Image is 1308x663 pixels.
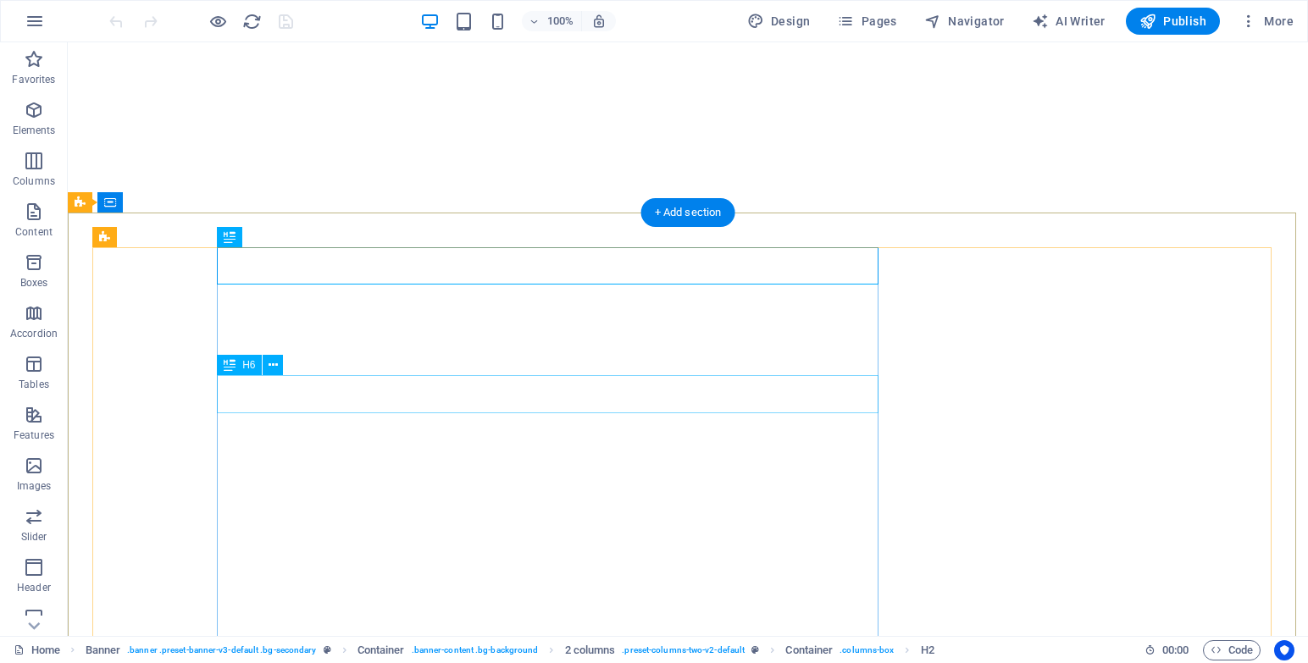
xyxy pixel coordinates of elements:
[840,640,894,660] span: . columns-box
[924,13,1005,30] span: Navigator
[1274,640,1294,660] button: Usercentrics
[830,8,903,35] button: Pages
[324,645,331,655] i: This element is a customizable preset
[208,11,228,31] button: Click here to leave preview mode and continue editing
[14,640,60,660] a: Click to cancel selection. Double-click to open Pages
[565,640,616,660] span: Click to select. Double-click to edit
[547,11,574,31] h6: 100%
[785,640,833,660] span: Click to select. Double-click to edit
[19,378,49,391] p: Tables
[86,640,121,660] span: Click to select. Double-click to edit
[747,13,811,30] span: Design
[127,640,316,660] span: . banner .preset-banner-v3-default .bg-secondary
[740,8,817,35] button: Design
[412,640,539,660] span: . banner-content .bg-background
[21,530,47,544] p: Slider
[751,645,759,655] i: This element is a customizable preset
[241,11,262,31] button: reload
[13,174,55,188] p: Columns
[522,11,582,31] button: 100%
[10,327,58,340] p: Accordion
[740,8,817,35] div: Design (Ctrl+Alt+Y)
[1139,13,1206,30] span: Publish
[591,14,607,29] i: On resize automatically adjust zoom level to fit chosen device.
[837,13,896,30] span: Pages
[1203,640,1261,660] button: Code
[17,581,51,594] p: Header
[86,640,934,660] nav: breadcrumb
[1144,640,1189,660] h6: Session time
[13,124,56,137] p: Elements
[1174,644,1177,656] span: :
[242,12,262,31] i: Reload page
[622,640,745,660] span: . preset-columns-two-v2-default
[1126,8,1220,35] button: Publish
[17,479,52,493] p: Images
[1233,8,1300,35] button: More
[1032,13,1106,30] span: AI Writer
[921,640,934,660] span: Click to select. Double-click to edit
[242,360,255,370] span: H6
[917,8,1011,35] button: Navigator
[357,640,405,660] span: Click to select. Double-click to edit
[14,428,54,442] p: Features
[15,225,53,239] p: Content
[1162,640,1189,660] span: 00 00
[1211,640,1253,660] span: Code
[1240,13,1294,30] span: More
[20,276,48,290] p: Boxes
[12,73,55,86] p: Favorites
[641,198,735,227] div: + Add section
[1025,8,1112,35] button: AI Writer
